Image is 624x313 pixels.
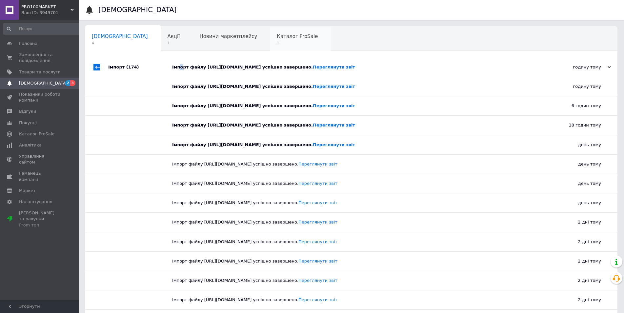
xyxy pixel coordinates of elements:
[98,6,177,14] h1: [DEMOGRAPHIC_DATA]
[313,84,355,89] a: Переглянути звіт
[172,239,535,245] div: Імпорт файлу [URL][DOMAIN_NAME] успішно завершено.
[19,199,52,205] span: Налаштування
[535,193,617,212] div: день тому
[70,80,75,86] span: 3
[298,162,337,166] a: Переглянути звіт
[535,290,617,309] div: 2 дні тому
[19,108,36,114] span: Відгуки
[172,181,535,186] div: Імпорт файлу [URL][DOMAIN_NAME] успішно завершено.
[298,259,337,264] a: Переглянути звіт
[19,131,54,137] span: Каталог ProSale
[535,96,617,115] div: 6 годин тому
[21,10,79,16] div: Ваш ID: 3949701
[298,297,337,302] a: Переглянути звіт
[298,278,337,283] a: Переглянути звіт
[172,64,545,70] div: Імпорт файлу [URL][DOMAIN_NAME] успішно завершено.
[92,41,148,46] span: 4
[298,239,337,244] a: Переглянути звіт
[19,69,61,75] span: Товари та послуги
[19,153,61,165] span: Управління сайтом
[313,142,355,147] a: Переглянути звіт
[535,271,617,290] div: 2 дні тому
[172,200,535,206] div: Імпорт файлу [URL][DOMAIN_NAME] успішно завершено.
[535,213,617,232] div: 2 дні тому
[172,142,535,148] div: Імпорт файлу [URL][DOMAIN_NAME] успішно завершено.
[535,116,617,135] div: 18 годин тому
[172,258,535,264] div: Імпорт файлу [URL][DOMAIN_NAME] успішно завершено.
[19,91,61,103] span: Показники роботи компанії
[19,142,42,148] span: Аналітика
[3,23,81,35] input: Пошук
[199,33,257,39] span: Новини маркетплейсу
[172,278,535,284] div: Імпорт файлу [URL][DOMAIN_NAME] успішно завершено.
[313,103,355,108] a: Переглянути звіт
[19,210,61,228] span: [PERSON_NAME] та рахунки
[535,155,617,174] div: день тому
[168,41,180,46] span: 1
[19,222,61,228] div: Prom топ
[535,252,617,271] div: 2 дні тому
[298,220,337,225] a: Переглянути звіт
[313,123,355,127] a: Переглянути звіт
[172,84,535,89] div: Імпорт файлу [URL][DOMAIN_NAME] успішно завершено.
[535,232,617,251] div: 2 дні тому
[535,174,617,193] div: день тому
[168,33,180,39] span: Акції
[65,80,70,86] span: 2
[19,41,37,47] span: Головна
[19,120,37,126] span: Покупці
[298,181,337,186] a: Переглянути звіт
[172,297,535,303] div: Імпорт файлу [URL][DOMAIN_NAME] успішно завершено.
[313,65,355,69] a: Переглянути звіт
[172,161,535,167] div: Імпорт файлу [URL][DOMAIN_NAME] успішно завершено.
[277,41,318,46] span: 1
[172,122,535,128] div: Імпорт файлу [URL][DOMAIN_NAME] успішно завершено.
[19,170,61,182] span: Гаманець компанії
[545,64,611,70] div: годину тому
[172,219,535,225] div: Імпорт файлу [URL][DOMAIN_NAME] успішно завершено.
[126,65,139,69] span: (174)
[172,103,535,109] div: Імпорт файлу [URL][DOMAIN_NAME] успішно завершено.
[108,57,172,77] div: Імпорт
[19,52,61,64] span: Замовлення та повідомлення
[19,80,68,86] span: [DEMOGRAPHIC_DATA]
[92,33,148,39] span: [DEMOGRAPHIC_DATA]
[21,4,70,10] span: PRO100MARKET
[298,200,337,205] a: Переглянути звіт
[19,188,36,194] span: Маркет
[535,77,617,96] div: годину тому
[535,135,617,154] div: день тому
[277,33,318,39] span: Каталог ProSale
